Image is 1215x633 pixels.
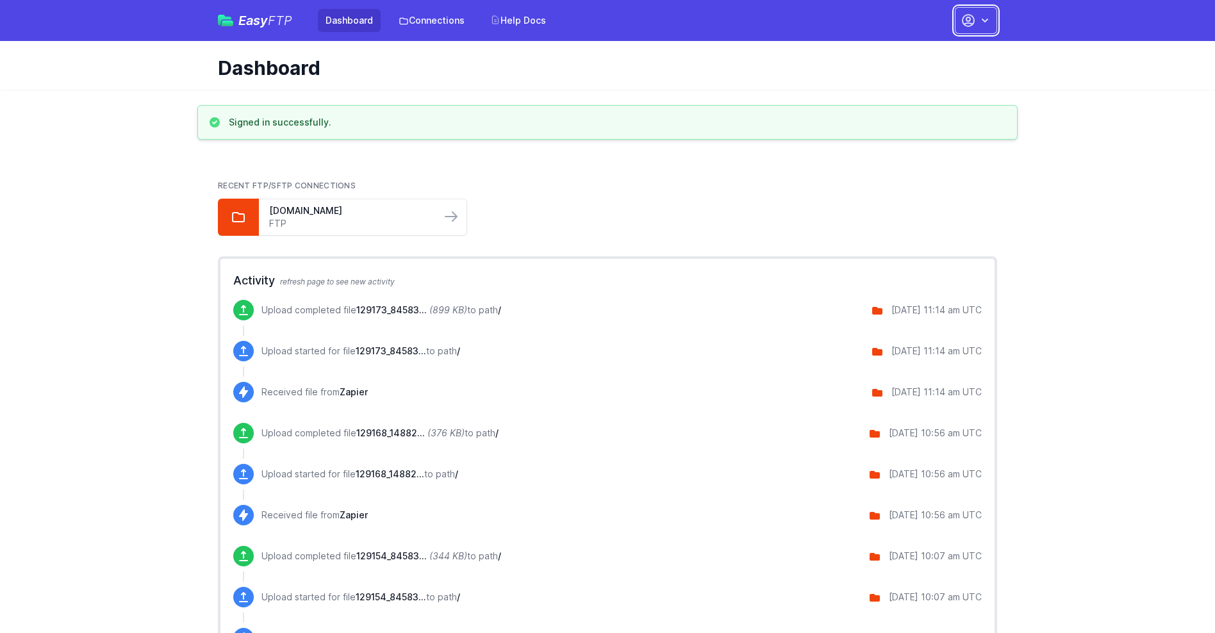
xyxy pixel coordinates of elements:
[269,204,431,217] a: [DOMAIN_NAME]
[261,386,368,399] p: Received file from
[261,468,458,481] p: Upload started for file to path
[889,591,982,604] div: [DATE] 10:07 am UTC
[455,468,458,479] span: /
[218,56,987,79] h1: Dashboard
[356,468,424,479] span: 129168_14882266841465_100777040_8-20-2025.zip
[218,181,997,191] h2: Recent FTP/SFTP Connections
[891,304,982,316] div: [DATE] 11:14 am UTC
[429,304,467,315] i: (899 KB)
[889,468,982,481] div: [DATE] 10:56 am UTC
[261,345,460,358] p: Upload started for file to path
[261,509,368,522] p: Received file from
[356,591,426,602] span: 129154_8458323001684_100776917_8-20-2025.zip
[889,427,982,440] div: [DATE] 10:56 am UTC
[268,13,292,28] span: FTP
[356,345,426,356] span: 129173_8458310386004_100777099_8-20-2025.zip
[889,509,982,522] div: [DATE] 10:56 am UTC
[340,509,368,520] span: Zapier
[427,427,465,438] i: (376 KB)
[483,9,554,32] a: Help Docs
[280,277,395,286] span: refresh page to see new activity
[457,591,460,602] span: /
[238,14,292,27] span: Easy
[233,272,982,290] h2: Activity
[318,9,381,32] a: Dashboard
[891,386,982,399] div: [DATE] 11:14 am UTC
[261,591,460,604] p: Upload started for file to path
[356,304,427,315] span: 129173_8458310386004_100777099_8-20-2025.zip
[891,345,982,358] div: [DATE] 11:14 am UTC
[356,550,427,561] span: 129154_8458323001684_100776917_8-20-2025.zip
[429,550,467,561] i: (344 KB)
[218,15,233,26] img: easyftp_logo.png
[261,427,499,440] p: Upload completed file to path
[391,9,472,32] a: Connections
[495,427,499,438] span: /
[340,386,368,397] span: Zapier
[498,304,501,315] span: /
[269,217,431,230] a: FTP
[1151,569,1200,618] iframe: Drift Widget Chat Controller
[457,345,460,356] span: /
[261,304,501,316] p: Upload completed file to path
[356,427,425,438] span: 129168_14882266841465_100777040_8-20-2025.zip
[229,116,331,129] h3: Signed in successfully.
[218,14,292,27] a: EasyFTP
[498,550,501,561] span: /
[889,550,982,563] div: [DATE] 10:07 am UTC
[261,550,501,563] p: Upload completed file to path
